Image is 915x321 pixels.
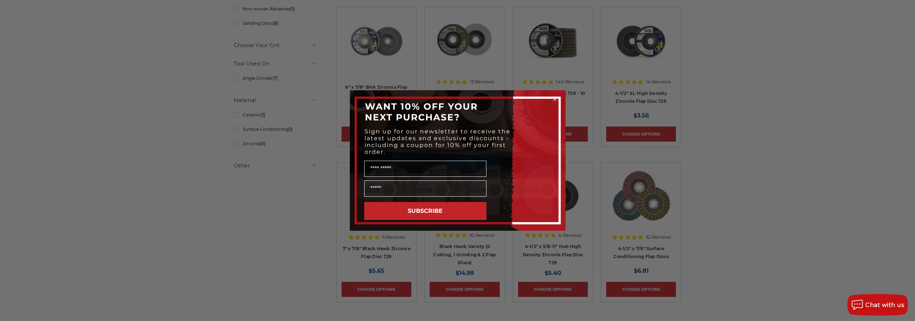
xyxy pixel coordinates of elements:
[364,180,486,197] input: Email
[551,96,558,103] button: Close dialog
[365,101,478,123] span: WANT 10% OFF YOUR NEXT PURCHASE?
[847,294,908,316] button: Chat with us
[365,128,511,155] span: Sign up for our newsletter to receive the latest updates and exclusive discounts - including a co...
[364,202,486,220] button: SUBSCRIBE
[865,302,904,308] span: Chat with us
